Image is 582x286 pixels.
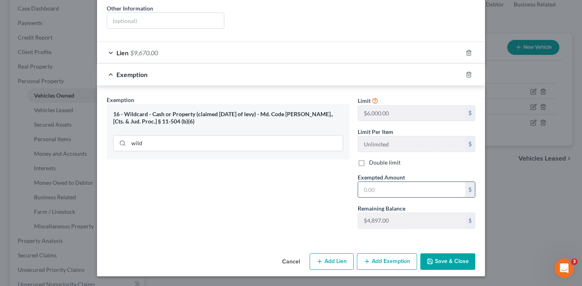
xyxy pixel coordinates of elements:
label: Limit Per Item [358,127,393,136]
input: -- [358,136,465,152]
input: -- [358,106,465,121]
div: 16 - Wildcard - Cash or Property (claimed [DATE] of levy) - Md. Code [PERSON_NAME]., [Cts. & Jud.... [113,111,343,125]
span: Lien [116,49,129,56]
div: $ [465,213,475,228]
iframe: Intercom live chat [555,259,574,278]
span: Exemption [107,96,134,103]
label: Remaining Balance [358,204,405,213]
button: Add Lien [310,253,354,270]
button: Add Exemption [357,253,417,270]
label: Double limit [369,159,401,167]
span: 3 [571,259,578,265]
input: -- [358,213,465,228]
span: Exemption [116,71,148,78]
div: $ [465,106,475,121]
button: Save & Close [420,253,475,270]
label: Other Information [107,4,153,13]
div: $ [465,136,475,152]
input: 0.00 [358,182,465,197]
span: Exempted Amount [358,174,405,181]
div: $ [465,182,475,197]
span: $9,670.00 [130,49,158,56]
input: (optional) [107,13,224,28]
input: Search exemption rules... [129,136,343,151]
button: Cancel [276,254,306,270]
span: Limit [358,97,371,104]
